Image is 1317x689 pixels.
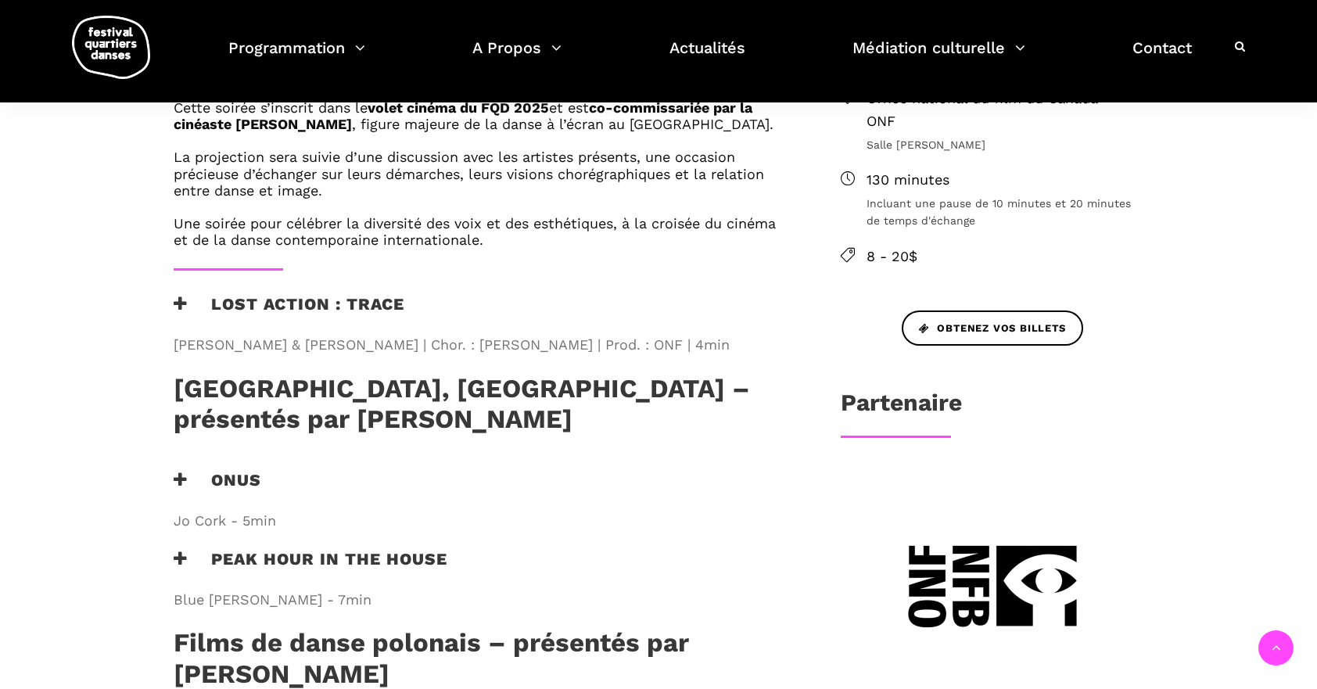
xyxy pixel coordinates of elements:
[174,549,447,588] h3: Peak Hour in the House
[472,34,562,81] a: A Propos
[174,373,790,435] h3: [GEOGRAPHIC_DATA], [GEOGRAPHIC_DATA] – présentés par [PERSON_NAME]
[867,195,1143,230] span: Incluant une pause de 10 minutes et 20 minutes de temps d'échange
[549,99,589,116] span: et est
[1132,34,1192,81] a: Contact
[174,334,790,357] span: [PERSON_NAME] & [PERSON_NAME] | Chor. : [PERSON_NAME] | Prod. : ONF | 4min
[228,34,365,81] a: Programmation
[174,294,404,333] h3: Lost Action : Trace
[867,169,1143,192] span: 130 minutes
[669,34,745,81] a: Actualités
[919,321,1066,337] span: Obtenez vos billets
[368,99,549,116] b: volet cinéma du FQD 2025
[352,116,773,132] span: , figure majeure de la danse à l’écran au [GEOGRAPHIC_DATA].
[174,99,752,133] b: co-commissariée par la cinéaste [PERSON_NAME]
[174,215,776,249] span: Une soirée pour célébrer la diversité des voix et des esthétiques, à la croisée du cinéma et de l...
[174,99,368,116] span: Cette soirée s’inscrit dans le
[867,246,1143,268] span: 8 - 20$
[867,136,1143,153] span: Salle [PERSON_NAME]
[852,34,1025,81] a: Médiation culturelle
[174,627,790,689] h3: Films de danse polonais – présentés par [PERSON_NAME]
[174,510,790,533] span: Jo Cork - 5min
[72,16,150,79] img: logo-fqd-med
[174,589,790,612] span: Blue [PERSON_NAME] - 7min
[867,88,1143,133] span: Office national du film du Canada - ONF
[841,389,962,428] h3: Partenaire
[174,149,764,199] span: La projection sera suivie d’une discussion avec les artistes présents, une occasion précieuse d’é...
[902,310,1083,346] a: Obtenez vos billets
[174,470,261,509] h3: Onus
